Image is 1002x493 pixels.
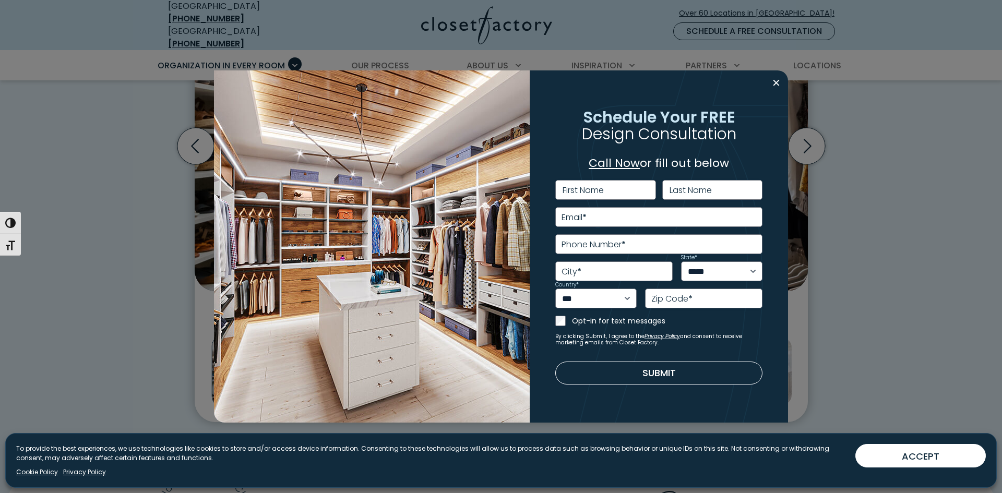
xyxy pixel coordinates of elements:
[563,186,604,195] label: First Name
[681,255,697,260] label: State
[562,268,581,276] label: City
[583,106,735,128] span: Schedule Your FREE
[214,70,530,423] img: Walk in closet with island
[769,75,784,91] button: Close modal
[555,282,579,287] label: Country
[589,155,640,171] a: Call Now
[63,467,106,477] a: Privacy Policy
[562,241,626,249] label: Phone Number
[670,186,712,195] label: Last Name
[855,444,986,467] button: ACCEPT
[16,444,847,463] p: To provide the best experiences, we use technologies like cookies to store and/or access device i...
[562,213,587,222] label: Email
[16,467,58,477] a: Cookie Policy
[651,295,693,303] label: Zip Code
[645,332,680,340] a: Privacy Policy
[555,362,763,384] button: Submit
[555,154,763,172] p: or fill out below
[555,333,763,346] small: By clicking Submit, I agree to the and consent to receive marketing emails from Closet Factory.
[572,316,763,326] label: Opt-in for text messages
[582,123,736,145] span: Design Consultation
